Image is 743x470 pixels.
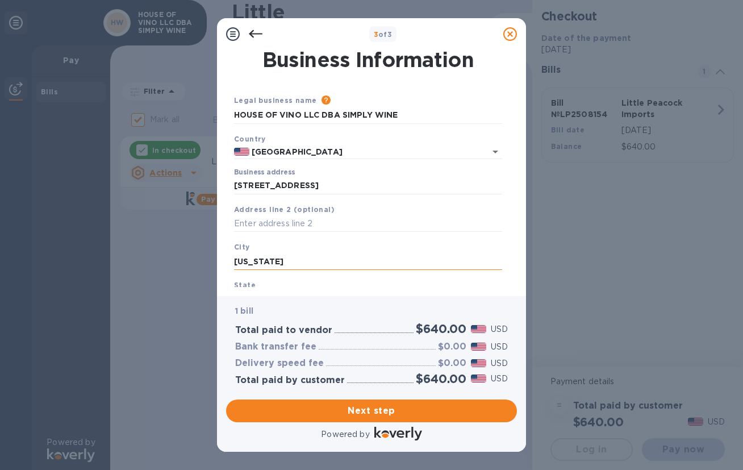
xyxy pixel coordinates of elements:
[234,281,256,289] b: State
[235,404,508,418] span: Next step
[234,205,335,214] b: Address line 2 (optional)
[416,372,466,386] h2: $640.00
[234,148,249,156] img: US
[438,342,466,352] h3: $0.00
[234,96,317,105] b: Legal business name
[234,169,295,176] label: Business address
[235,358,324,369] h3: Delivery speed fee
[249,145,470,159] input: Select country
[491,357,508,369] p: USD
[491,373,508,385] p: USD
[234,253,502,270] input: Enter city
[438,358,466,369] h3: $0.00
[374,427,422,440] img: Logo
[234,177,502,194] input: Enter address
[232,48,504,72] h1: Business Information
[491,323,508,335] p: USD
[235,342,316,352] h3: Bank transfer fee
[234,135,266,143] b: Country
[235,325,332,336] h3: Total paid to vendor
[471,375,486,382] img: USD
[374,30,378,39] span: 3
[471,343,486,351] img: USD
[416,322,466,336] h2: $640.00
[235,375,345,386] h3: Total paid by customer
[234,107,502,124] input: Enter legal business name
[487,144,503,160] button: Open
[235,306,253,315] b: 1 bill
[226,400,517,422] button: Next step
[321,429,369,440] p: Powered by
[491,341,508,353] p: USD
[471,325,486,333] img: USD
[234,243,250,251] b: City
[234,215,502,232] input: Enter address line 2
[374,30,393,39] b: of 3
[471,359,486,367] img: USD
